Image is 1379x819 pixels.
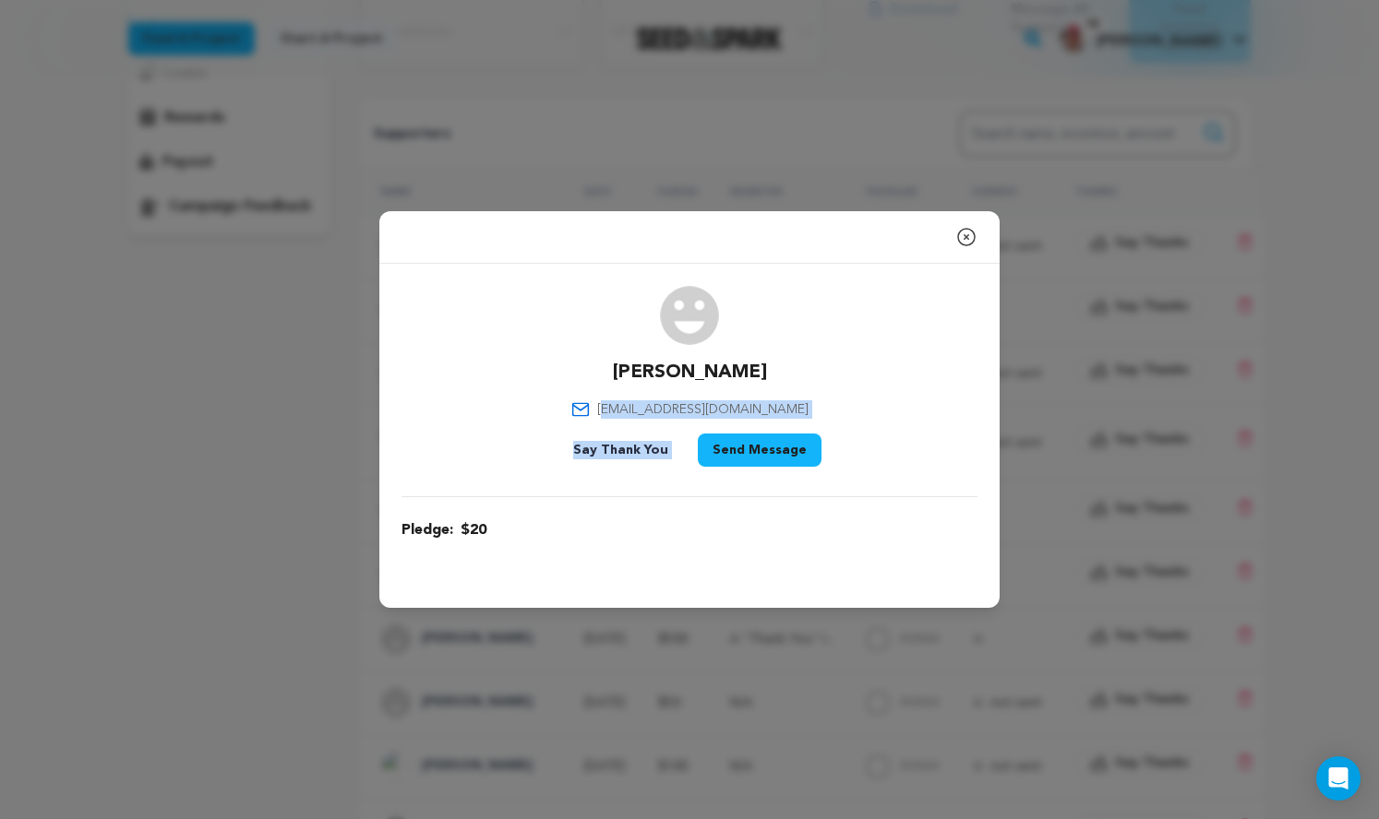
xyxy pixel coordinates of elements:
span: [EMAIL_ADDRESS][DOMAIN_NAME] [597,400,809,419]
span: Pledge: [402,519,453,541]
span: $20 [461,519,486,541]
img: user.png [660,286,719,345]
button: Send Message [698,433,821,467]
div: Open Intercom Messenger [1316,756,1361,801]
p: [PERSON_NAME] [613,360,767,386]
button: Say Thank You [558,433,683,467]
